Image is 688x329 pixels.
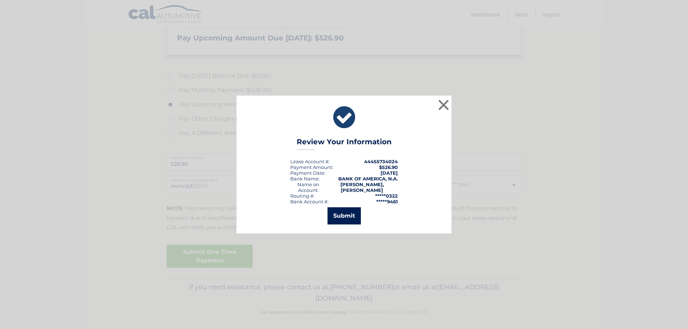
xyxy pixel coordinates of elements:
[290,182,326,193] div: Name on Account:
[290,193,315,199] div: Routing #:
[290,199,329,204] div: Bank Account #:
[290,159,330,164] div: Lease Account #:
[381,170,398,176] span: [DATE]
[328,207,361,224] button: Submit
[290,170,325,176] div: :
[379,164,398,170] span: $526.90
[436,98,451,112] button: ×
[290,176,320,182] div: Bank Name:
[297,137,392,150] h3: Review Your Information
[290,164,333,170] div: Payment Amount:
[340,182,384,193] strong: [PERSON_NAME],[PERSON_NAME]
[338,176,398,182] strong: BANK OF AMERICA, N.A.
[364,159,398,164] strong: 44455734024
[290,170,324,176] span: Payment Date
